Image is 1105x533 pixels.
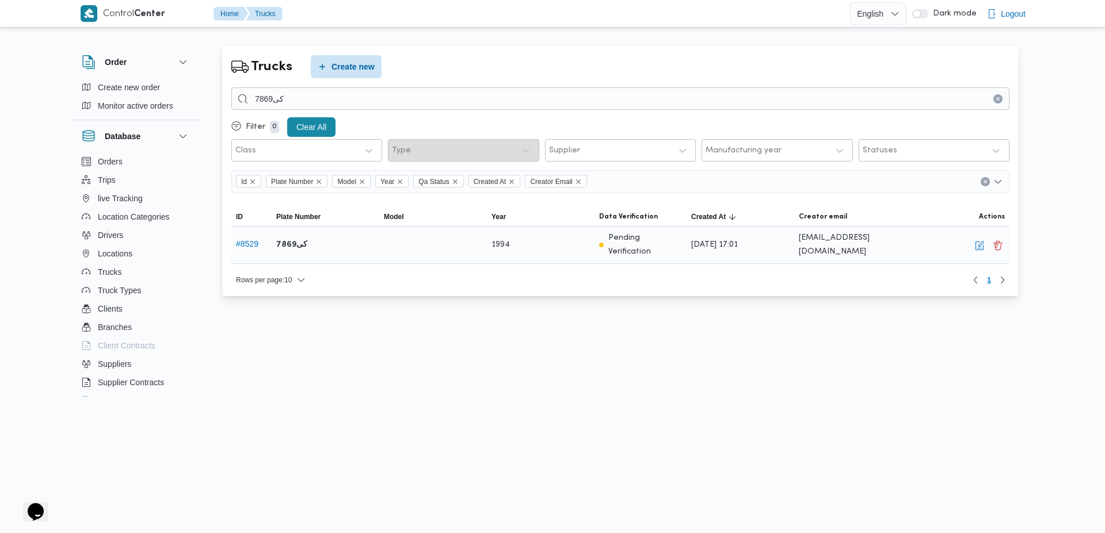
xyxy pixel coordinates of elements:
p: 0 [270,121,279,133]
button: Next page [996,273,1009,287]
span: Qa Status [413,175,463,187]
button: ID [231,208,272,226]
span: Logout [1001,7,1026,21]
button: Trips [77,171,195,189]
h2: Trucks [251,57,292,77]
span: Model [384,212,404,221]
button: Logout [982,2,1030,25]
button: Remove Created At from selection in this group [508,178,515,185]
button: Remove Id from selection in this group [249,178,256,185]
button: Previous page [969,273,982,287]
button: Create new order [77,78,195,97]
button: Clients [77,300,195,318]
span: Year [491,212,506,221]
button: Page 1 of 1 [982,273,996,287]
button: Orders [77,152,195,171]
button: Clear input [993,94,1003,103]
button: Open list of options [993,177,1003,186]
button: Create new [311,55,382,78]
button: #8529 [236,239,258,248]
span: Location Categories [98,210,170,224]
div: Class [235,146,256,155]
button: Remove Year from selection in this group [397,178,403,185]
span: Model [337,175,356,188]
p: Filter [246,122,265,132]
button: Home [214,7,248,21]
span: Dark mode [928,9,977,18]
span: Created At [474,175,506,188]
span: Id [241,175,247,188]
span: Qa Status [418,175,449,188]
button: Truck Types [77,281,195,300]
span: Plate Number [266,175,327,187]
span: 1994 [491,238,510,252]
span: Year [375,175,409,187]
span: Created At; Sorted in descending order [691,212,726,221]
span: Supplier Contracts [98,375,164,389]
h3: Database [105,129,140,143]
span: Trucks [98,265,121,279]
span: Monitor active orders [98,99,173,113]
button: Branches [77,318,195,336]
span: Create new [331,60,375,74]
div: Statuses [863,146,897,155]
button: live Tracking [77,189,195,208]
input: Search... [231,87,1009,110]
button: Remove Qa Status from selection in this group [452,178,459,185]
button: Trucks [246,7,283,21]
span: live Tracking [98,191,143,205]
b: Center [134,10,165,18]
button: Rows per page:10 [231,273,310,287]
span: Client Contracts [98,339,155,352]
span: Id [236,175,261,187]
button: Plate Number [272,208,379,226]
button: Suppliers [77,355,195,373]
span: Rows per page : 10 [236,273,292,287]
img: X8yXhbKr1z7QwAAAABJRU5ErkJggg== [81,5,97,22]
span: Creator email [799,212,847,221]
button: Remove Creator Email from selection in this group [575,178,582,185]
span: Locations [98,247,132,260]
span: [DATE] 17:01 [691,238,738,252]
span: Branches [98,320,132,334]
button: Monitor active orders [77,97,195,115]
span: Creator Email [530,175,572,188]
button: Created AtSorted in descending order [687,208,794,226]
button: Devices [77,392,195,410]
span: Drivers [98,228,123,242]
button: Client Contracts [77,336,195,355]
button: Clear input [981,177,990,186]
button: Remove Model from selection in this group [359,178,365,185]
div: Database [73,152,199,401]
span: Clients [98,302,123,316]
div: Supplier [549,146,580,155]
iframe: chat widget [12,487,48,522]
span: Plate Number [276,212,321,221]
p: Pending Verification [608,231,682,259]
button: Clear All [287,117,336,137]
div: Manufacturing year [706,146,782,155]
span: 1 [987,273,991,287]
span: Create new order [98,80,160,94]
span: [EMAIL_ADDRESS][DOMAIN_NAME] [799,231,897,259]
span: Model [332,175,371,187]
button: Location Categories [77,208,195,226]
button: Year [487,208,595,226]
span: Devices [98,394,127,408]
button: Locations [77,244,195,263]
span: Suppliers [98,357,131,371]
span: Orders [98,155,123,168]
span: Data Verification [599,212,658,221]
span: Truck Types [98,283,141,297]
button: Trucks [77,263,195,281]
button: Supplier Contracts [77,373,195,392]
span: Created At [468,175,521,187]
span: Actions [979,212,1005,221]
button: Model [379,208,487,226]
span: Year [380,175,394,188]
span: ID [236,212,243,221]
b: كى7869 [276,238,307,252]
span: Creator Email [525,175,586,187]
button: Drivers [77,226,195,244]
